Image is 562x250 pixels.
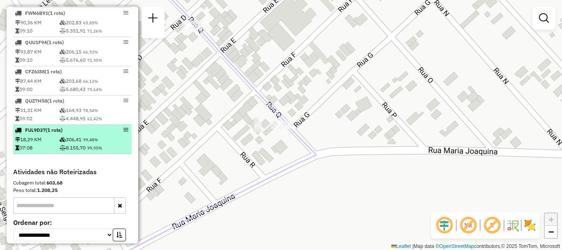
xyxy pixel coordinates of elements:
[37,187,58,193] strong: 1.208,25
[59,56,130,64] td: 5.676,60
[548,214,554,224] span: +
[83,137,98,143] span: 99,48%
[83,108,98,113] span: 78,54%
[13,168,132,176] h4: Atividades não Roteirizadas
[25,68,45,75] span: CFZ6I88
[46,127,63,133] span: (1 Rota)
[59,136,130,144] td: 306,41
[123,40,128,44] em: Opções
[45,68,62,75] span: (1 Rota)
[25,127,46,133] span: FUL9D37
[123,10,128,15] em: Opções
[15,27,59,35] td: 09:10
[46,180,63,186] strong: 603,68
[506,219,519,232] img: Fluxo de ruas
[545,213,557,226] a: Zoom in
[47,39,64,45] span: (1 Rota)
[59,48,130,56] td: 206,15
[412,243,413,249] span: |
[123,69,128,74] em: Opções
[145,10,161,28] a: Nova sessão e pesquisa
[83,79,98,84] span: 66,13%
[25,10,48,16] span: FWN6B91
[48,10,65,16] span: (1 Rota)
[391,243,411,249] a: Leaflet
[87,28,102,34] span: 71,26%
[15,19,59,27] td: 90,36 KM
[59,144,130,152] td: 8.155,70
[87,116,102,121] span: 62,42%
[83,49,98,55] span: 66,93%
[545,226,557,238] a: Zoom out
[59,27,130,35] td: 5.351,91
[434,215,454,235] span: Ocultar deslocamento
[113,229,126,241] button: Ordem crescente
[47,98,64,104] span: (1 Rota)
[123,127,128,132] em: Opções
[87,87,102,92] span: 75,64%
[25,39,47,45] span: QUU1F94
[59,85,130,93] td: 5.680,43
[59,106,130,114] td: 164,93
[13,187,132,194] div: Peso total:
[15,144,59,152] td: 07:08
[13,179,132,187] div: Cubagem total:
[15,85,59,93] td: 09:00
[15,106,59,114] td: 31,31 KM
[87,58,102,63] span: 71,95%
[389,243,562,250] div: Map data © contributors,© 2025 TomTom, Microsoft
[83,20,98,26] span: 65,85%
[15,56,59,64] td: 09:10
[15,77,59,85] td: 87,44 KM
[25,98,47,104] span: QUZ7H58
[15,136,59,144] td: 18,29 KM
[15,114,59,123] td: 09:02
[123,98,128,103] em: Opções
[458,215,478,235] span: Exibir NR
[548,227,554,237] span: −
[536,10,552,26] a: Exibir filtros
[59,19,130,27] td: 202,83
[482,215,502,235] span: Exibir rótulo
[439,243,474,249] a: OpenStreetMap
[87,145,102,151] span: 99,95%
[523,219,536,232] img: Exibir/Ocultar setores
[15,48,59,56] td: 93,87 KM
[13,217,132,227] label: Ordenar por:
[59,77,130,85] td: 203,68
[59,114,130,123] td: 4.448,95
